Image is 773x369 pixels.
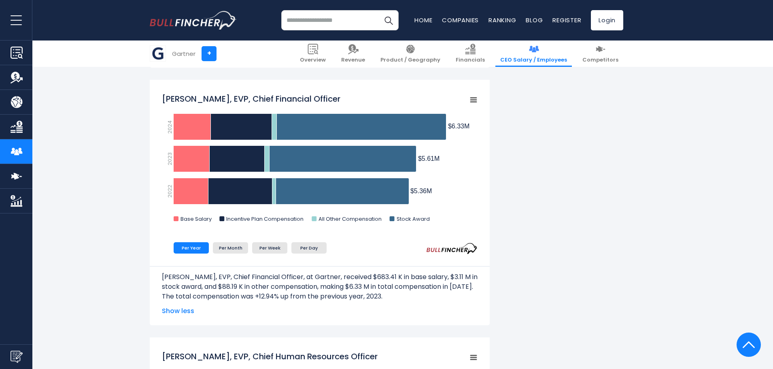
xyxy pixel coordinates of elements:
li: Per Month [213,242,248,254]
text: All Other Compensation [319,215,382,223]
a: + [202,46,217,61]
p: The total compensation was +12.94% up from the previous year, 2023. [162,292,478,301]
tspan: $5.36M [410,188,432,194]
text: 2024 [166,120,174,134]
tspan: $5.61M [418,155,440,162]
a: Companies [442,16,479,24]
svg: Craig W. Safian, EVP, Chief Financial Officer [162,89,478,231]
p: [PERSON_NAME], EVP, Chief Financial Officer, at Gartner, received $683.41 K in base salary, $3.11... [162,272,478,292]
a: Product / Geography [376,41,445,67]
tspan: [PERSON_NAME], EVP, Chief Financial Officer [162,93,340,105]
a: Home [414,16,432,24]
span: Revenue [341,57,365,64]
text: Base Salary [181,215,212,223]
span: Show less [162,306,478,316]
tspan: [PERSON_NAME], EVP, Chief Human Resources Officer [162,351,378,362]
a: Blog [526,16,543,24]
li: Per Week [252,242,287,254]
text: Stock Award [397,215,430,223]
a: CEO Salary / Employees [495,41,572,67]
span: CEO Salary / Employees [500,57,567,64]
span: Overview [300,57,326,64]
div: Gartner [172,49,195,58]
a: Competitors [578,41,623,67]
span: Financials [456,57,485,64]
a: Revenue [336,41,370,67]
text: 2023 [166,152,174,165]
text: Incentive Plan Compensation [226,215,304,223]
a: Login [591,10,623,30]
a: Go to homepage [150,11,237,30]
button: Search [378,10,399,30]
li: Per Year [174,242,209,254]
span: Product / Geography [380,57,440,64]
a: Register [552,16,581,24]
tspan: $6.33M [448,123,469,130]
img: IT logo [150,46,166,61]
li: Per Day [291,242,327,254]
a: Overview [295,41,331,67]
a: Ranking [488,16,516,24]
a: Financials [451,41,490,67]
img: bullfincher logo [150,11,237,30]
span: Competitors [582,57,618,64]
text: 2022 [166,185,174,198]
